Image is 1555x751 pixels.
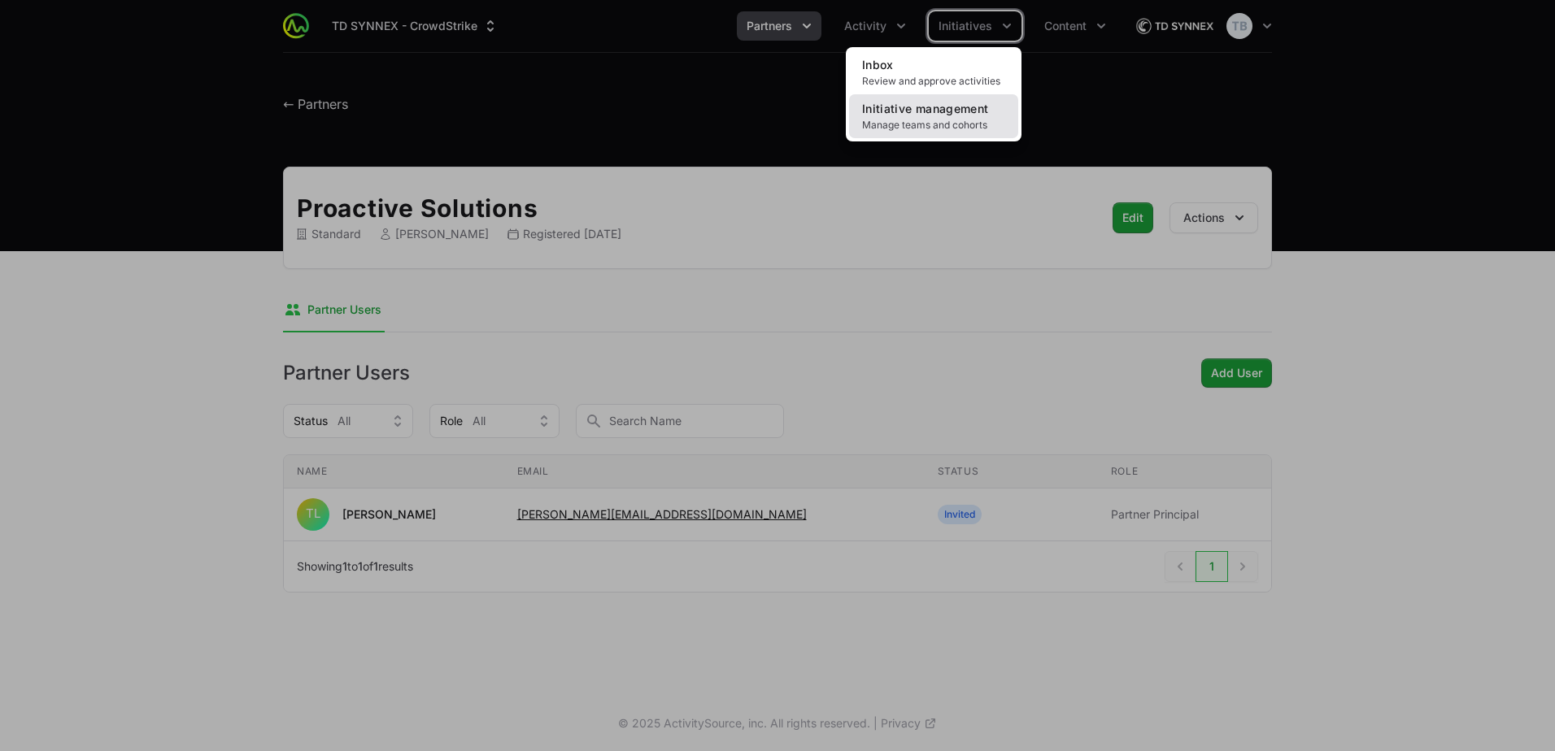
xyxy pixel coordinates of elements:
span: Manage teams and cohorts [862,119,1005,132]
span: Initiative management [862,102,988,115]
div: Main navigation [309,11,1116,41]
a: Initiative managementManage teams and cohorts [849,94,1018,138]
span: Inbox [862,58,894,72]
a: InboxReview and approve activities [849,50,1018,94]
span: Review and approve activities [862,75,1005,88]
div: Initiatives menu [929,11,1021,41]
